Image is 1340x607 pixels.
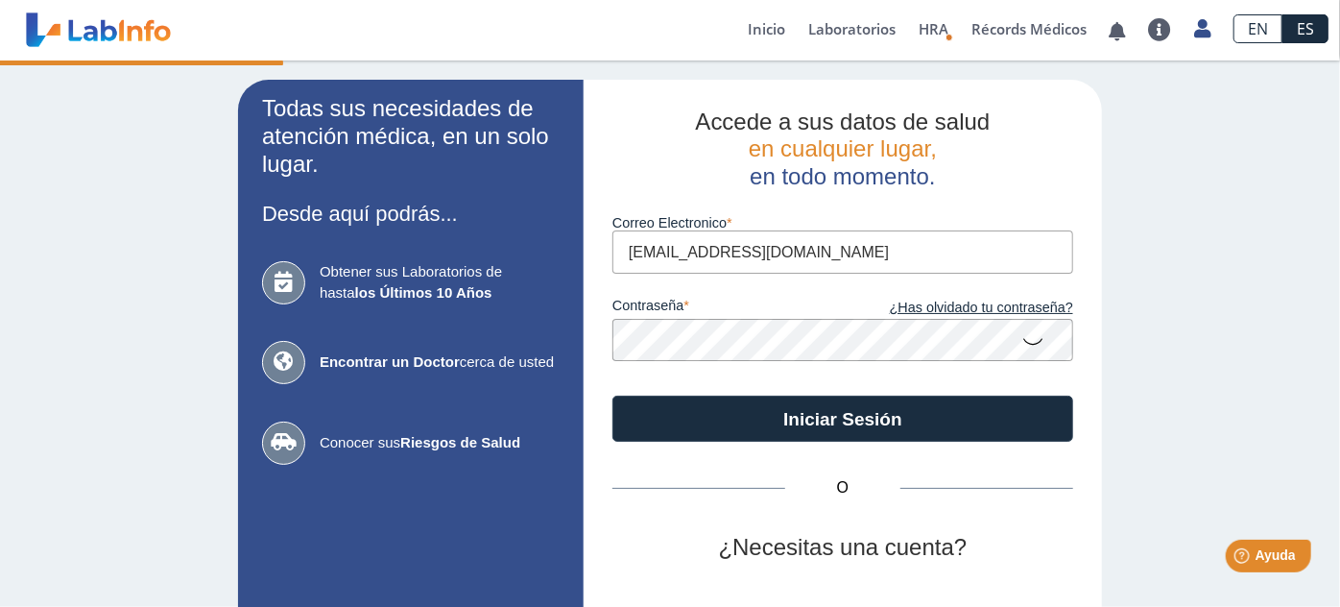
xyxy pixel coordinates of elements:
[1169,532,1319,586] iframe: Help widget launcher
[355,284,492,301] b: los Últimos 10 Años
[696,109,991,134] span: Accede a sus datos de salud
[749,135,937,161] span: en cualquier lugar,
[1233,14,1282,43] a: EN
[612,298,843,319] label: contraseña
[612,534,1073,562] h2: ¿Necesitas una cuenta?
[843,298,1073,319] a: ¿Has olvidado tu contraseña?
[262,95,560,178] h2: Todas sus necesidades de atención médica, en un solo lugar.
[612,396,1073,442] button: Iniciar Sesión
[919,19,948,38] span: HRA
[1282,14,1328,43] a: ES
[612,215,1073,231] label: Correo Electronico
[400,434,520,450] b: Riesgos de Salud
[320,353,460,370] b: Encontrar un Doctor
[262,202,560,226] h3: Desde aquí podrás...
[320,261,560,304] span: Obtener sus Laboratorios de hasta
[320,432,560,454] span: Conocer sus
[785,476,900,499] span: O
[320,352,560,374] span: cerca de usted
[750,163,935,189] span: en todo momento.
